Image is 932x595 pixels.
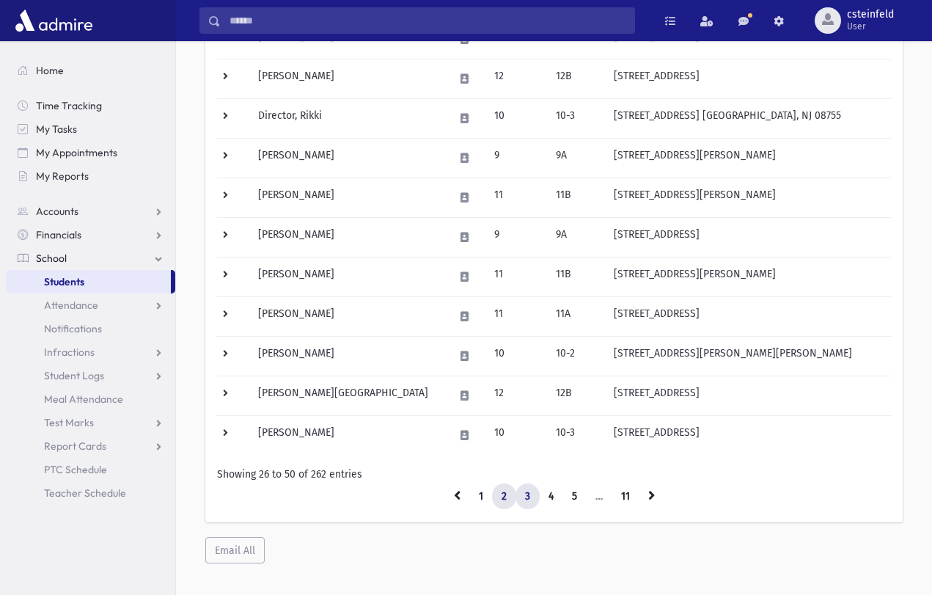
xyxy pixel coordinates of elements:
td: 11 [485,178,546,217]
td: 9 [485,217,546,257]
span: User [847,21,894,32]
a: PTC Schedule [6,458,175,481]
span: Teacher Schedule [44,486,126,500]
a: 2 [492,483,516,510]
td: 12B [547,59,605,98]
td: 11 [485,296,546,336]
a: Report Cards [6,434,175,458]
a: Meal Attendance [6,387,175,411]
a: My Appointments [6,141,175,164]
td: [PERSON_NAME] [249,178,445,217]
span: Infractions [44,346,95,359]
div: Showing 26 to 50 of 262 entries [217,467,891,482]
td: [STREET_ADDRESS] [605,415,891,455]
span: Test Marks [44,416,94,429]
td: 10 [485,415,546,455]
td: [PERSON_NAME] [249,257,445,296]
span: Attendance [44,299,98,312]
a: Test Marks [6,411,175,434]
a: Notifications [6,317,175,340]
span: Meal Attendance [44,393,123,406]
span: Report Cards [44,439,106,453]
a: 1 [469,483,493,510]
td: 12B [547,376,605,415]
span: Students [44,275,84,288]
a: 11 [612,483,639,510]
img: AdmirePro [12,6,96,35]
td: [PERSON_NAME] [249,59,445,98]
td: 10 [485,98,546,138]
span: Accounts [36,205,78,218]
a: School [6,247,175,270]
td: [STREET_ADDRESS][PERSON_NAME] [605,257,891,296]
a: 3 [515,483,540,510]
td: [PERSON_NAME] [249,217,445,257]
input: Search [221,7,634,34]
a: Accounts [6,200,175,223]
span: My Tasks [36,123,77,136]
td: [STREET_ADDRESS][PERSON_NAME] [605,178,891,217]
span: School [36,252,67,265]
td: 11 [485,257,546,296]
a: Financials [6,223,175,247]
span: Notifications [44,322,102,335]
td: [PERSON_NAME] [249,138,445,178]
td: [STREET_ADDRESS] [GEOGRAPHIC_DATA], NJ 08755 [605,98,891,138]
span: PTC Schedule [44,463,107,476]
a: Infractions [6,340,175,364]
button: Email All [205,537,265,563]
td: [PERSON_NAME] [249,415,445,455]
td: [STREET_ADDRESS][PERSON_NAME][PERSON_NAME] [605,336,891,376]
span: Student Logs [44,369,104,382]
a: My Tasks [6,117,175,141]
td: [PERSON_NAME] [249,296,445,336]
a: Teacher Schedule [6,481,175,505]
td: 11A [547,296,605,336]
span: Financials [36,228,81,241]
td: 10-3 [547,98,605,138]
td: [PERSON_NAME][GEOGRAPHIC_DATA] [249,376,445,415]
a: Attendance [6,293,175,317]
a: Home [6,59,175,82]
td: [PERSON_NAME] [249,336,445,376]
a: My Reports [6,164,175,188]
td: 10-2 [547,336,605,376]
td: 9A [547,217,605,257]
td: [STREET_ADDRESS] [605,59,891,98]
a: Students [6,270,171,293]
td: 9A [547,138,605,178]
span: Time Tracking [36,99,102,112]
td: [STREET_ADDRESS] [605,217,891,257]
td: [STREET_ADDRESS][PERSON_NAME] [605,138,891,178]
span: Home [36,64,64,77]
td: 12 [485,59,546,98]
a: 4 [539,483,563,510]
td: [STREET_ADDRESS] [605,296,891,336]
td: 10 [485,336,546,376]
span: My Reports [36,169,89,183]
a: Time Tracking [6,94,175,117]
td: [STREET_ADDRESS] [605,376,891,415]
span: My Appointments [36,146,117,159]
td: 12 [485,376,546,415]
td: 11B [547,257,605,296]
td: 11B [547,178,605,217]
td: Director, Rikki [249,98,445,138]
a: 5 [562,483,587,510]
td: 9 [485,138,546,178]
td: 10-3 [547,415,605,455]
a: Student Logs [6,364,175,387]
span: csteinfeld [847,9,894,21]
